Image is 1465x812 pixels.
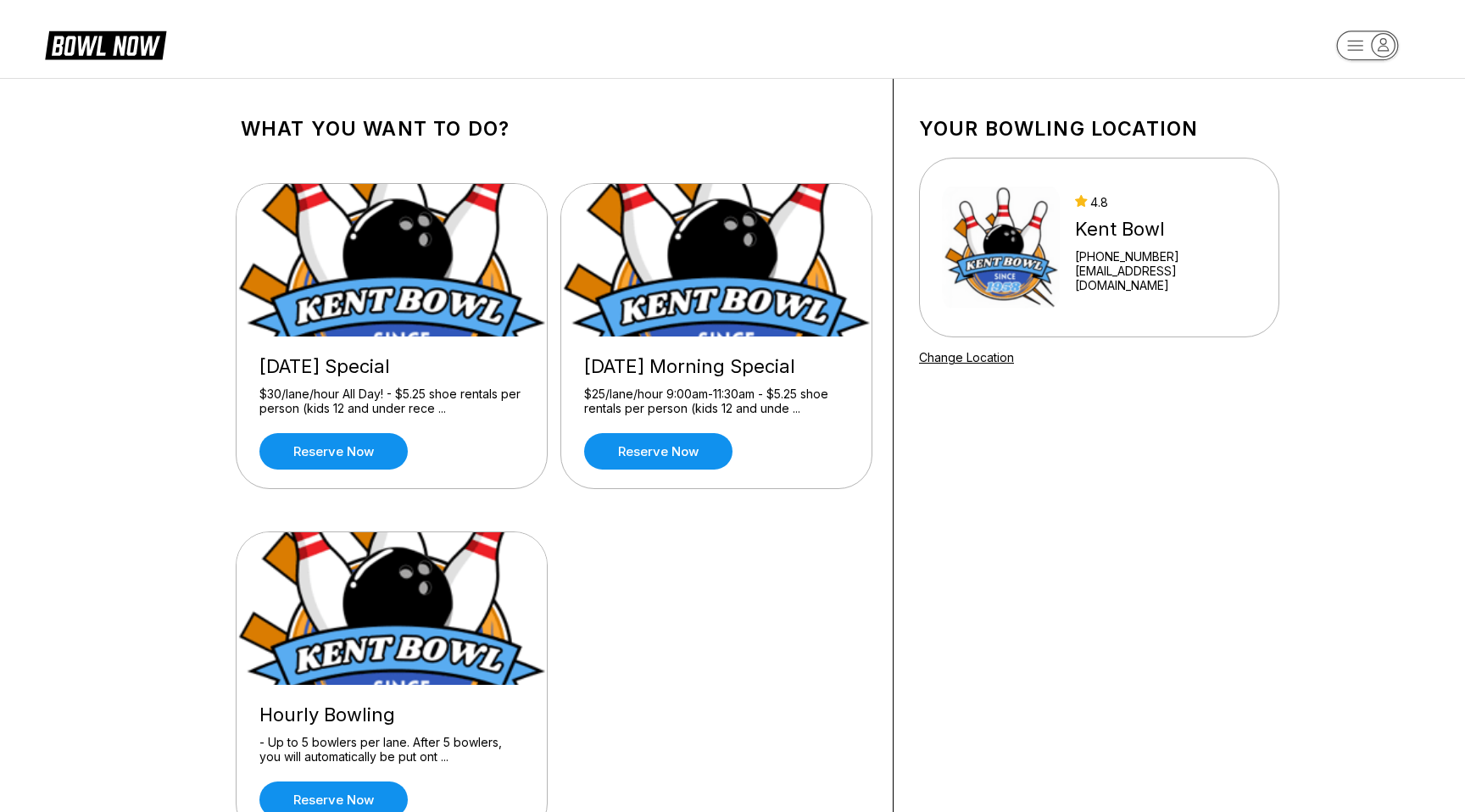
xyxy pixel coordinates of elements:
div: 4.8 [1075,195,1256,209]
h1: Your bowling location [919,117,1279,141]
img: Sunday Morning Special [561,184,873,336]
div: Kent Bowl [1075,218,1256,241]
a: Reserve now [584,433,732,470]
img: Kent Bowl [942,184,1060,311]
div: [PHONE_NUMBER] [1075,249,1256,264]
div: [DATE] Special [259,355,524,378]
a: Change Location [919,350,1014,364]
img: Hourly Bowling [237,532,549,685]
div: - Up to 5 bowlers per lane. After 5 bowlers, you will automatically be put ont ... [259,735,524,765]
div: $25/lane/hour 9:00am-11:30am - $5.25 shoe rentals per person (kids 12 and unde ... [584,387,849,416]
img: Wednesday Special [237,184,549,336]
div: Hourly Bowling [259,704,524,726]
div: [DATE] Morning Special [584,355,849,378]
h1: What you want to do? [241,117,867,141]
a: Reserve now [259,433,408,470]
div: $30/lane/hour All Day! - $5.25 shoe rentals per person (kids 12 and under rece ... [259,387,524,416]
a: [EMAIL_ADDRESS][DOMAIN_NAME] [1075,264,1256,292]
